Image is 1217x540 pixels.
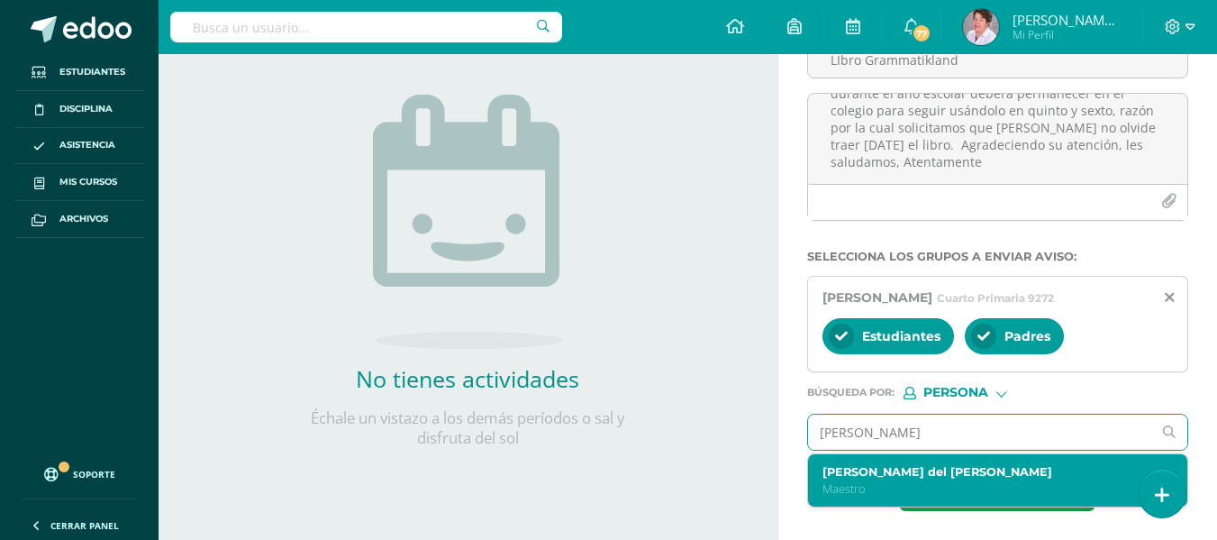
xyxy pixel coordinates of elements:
p: Maestro [822,481,1159,497]
span: [PERSON_NAME] del [PERSON_NAME] [1013,11,1121,29]
a: Archivos [14,201,144,238]
a: Disciplina [14,91,144,128]
p: Échale un vistazo a los demás períodos o sal y disfruta del sol [287,408,648,448]
span: Persona [923,388,988,398]
span: Mis cursos [59,175,117,189]
span: Estudiantes [862,328,940,344]
label: [PERSON_NAME] del [PERSON_NAME] [822,465,1159,479]
span: Archivos [59,212,108,226]
span: [PERSON_NAME] [822,289,932,306]
span: Disciplina [59,102,113,116]
h2: No tienes actividades [287,363,648,394]
span: Búsqueda por : [807,388,895,398]
span: Padres [1004,328,1050,344]
label: Selecciona los grupos a enviar aviso : [807,250,1188,263]
img: no_activities.png [373,95,562,349]
div: [object Object] [904,387,1039,399]
span: Estudiantes [59,65,125,79]
input: Busca un usuario... [170,12,562,42]
a: Mis cursos [14,164,144,201]
textarea: Estimados padres de familia, Por este medio les comunicamos que el libro Grammatikland que se uti... [808,94,1187,184]
input: Titulo [808,42,1187,78]
input: Ej. Mario Galindo [808,415,1152,450]
a: Estudiantes [14,54,144,91]
a: Asistencia [14,128,144,165]
span: Cerrar panel [50,519,119,532]
a: Soporte [22,450,137,494]
span: Mi Perfil [1013,27,1121,42]
span: Cuarto Primaria 9272 [937,291,1054,305]
span: Soporte [73,468,115,481]
img: e25b2687233f2d436f85fc9313f9d881.png [963,9,999,45]
span: 77 [912,23,931,43]
span: Asistencia [59,138,115,152]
